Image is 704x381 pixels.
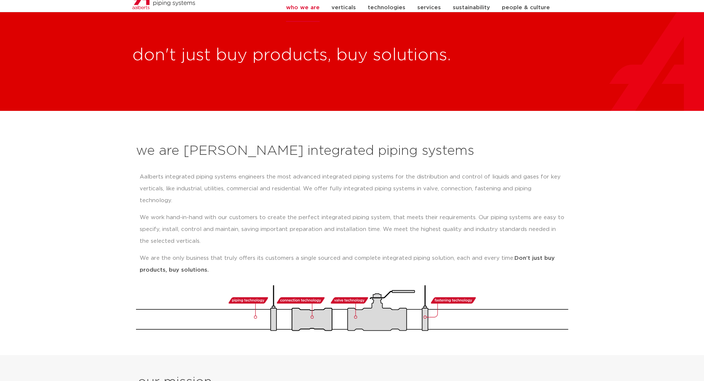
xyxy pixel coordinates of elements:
h2: we are [PERSON_NAME] integrated piping systems [136,142,568,160]
p: Aalberts integrated piping systems engineers the most advanced integrated piping systems for the ... [140,171,565,207]
p: We work hand-in-hand with our customers to create the perfect integrated piping system, that meet... [140,212,565,247]
p: We are the only business that truly offers its customers a single sourced and complete integrated... [140,252,565,276]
